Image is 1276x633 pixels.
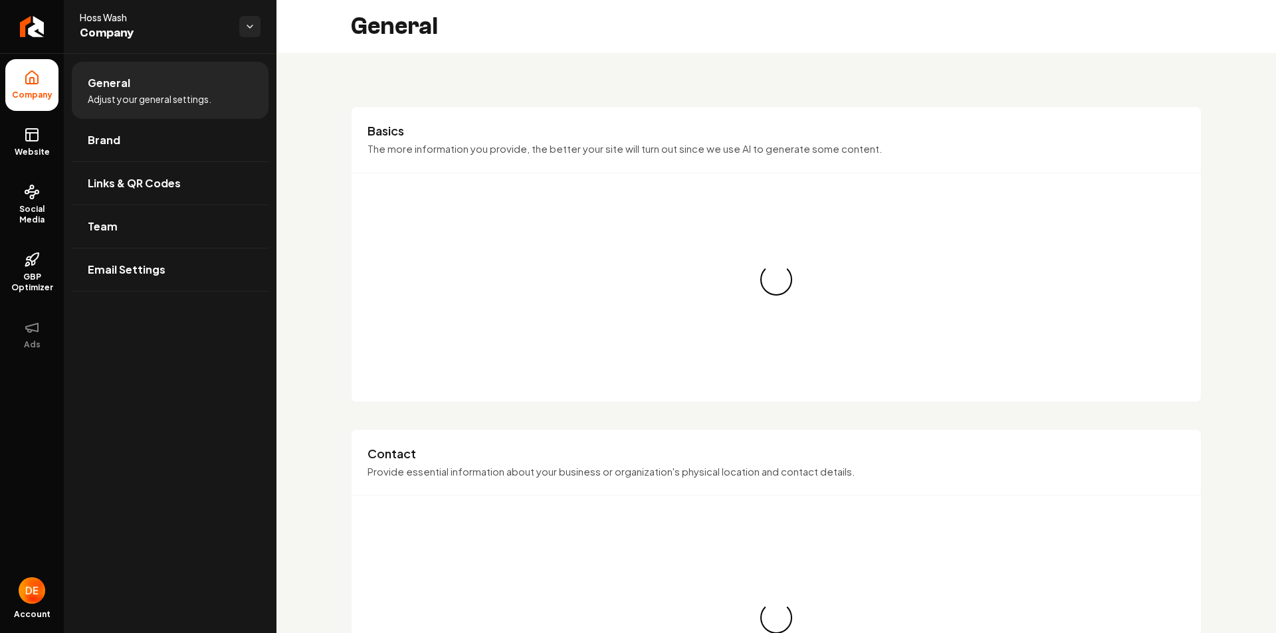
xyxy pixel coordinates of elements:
[88,132,120,148] span: Brand
[5,116,58,168] a: Website
[19,339,46,350] span: Ads
[368,446,1185,462] h3: Contact
[88,262,165,278] span: Email Settings
[80,24,229,43] span: Company
[5,173,58,236] a: Social Media
[80,11,229,24] span: Hoss Wash
[88,75,130,91] span: General
[368,141,1185,157] p: The more information you provide, the better your site will turn out since we use AI to generate ...
[5,241,58,304] a: GBP Optimizer
[19,577,45,604] img: Dylan Evanich
[72,205,268,248] a: Team
[88,219,118,234] span: Team
[20,16,45,37] img: Rebolt Logo
[368,123,1185,139] h3: Basics
[88,175,181,191] span: Links & QR Codes
[72,162,268,205] a: Links & QR Codes
[72,119,268,161] a: Brand
[5,309,58,361] button: Ads
[19,577,45,604] button: Open user button
[14,609,51,620] span: Account
[88,92,211,106] span: Adjust your general settings.
[7,90,58,100] span: Company
[351,13,438,40] h2: General
[368,464,1185,480] p: Provide essential information about your business or organization's physical location and contact...
[5,272,58,293] span: GBP Optimizer
[759,262,794,297] div: Loading
[72,248,268,291] a: Email Settings
[5,204,58,225] span: Social Media
[9,147,55,157] span: Website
